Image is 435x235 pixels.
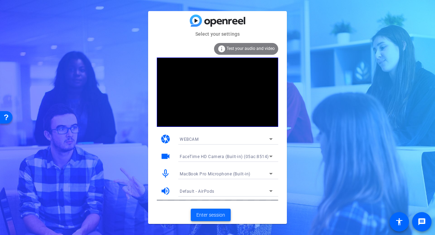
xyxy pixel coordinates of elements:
[418,218,426,226] mat-icon: message
[196,211,225,219] span: Enter session
[160,168,171,179] mat-icon: mic_none
[148,30,287,38] mat-card-subtitle: Select your settings
[180,189,214,194] span: Default - AirPods
[395,218,403,226] mat-icon: accessibility
[160,186,171,196] mat-icon: volume_up
[191,209,231,221] button: Enter session
[160,151,171,162] mat-icon: videocam
[180,154,269,159] span: FaceTime HD Camera (Built-in) (05ac:8514)
[217,45,226,53] mat-icon: info
[227,46,275,51] span: Test your audio and video
[180,172,250,176] span: MacBook Pro Microphone (Built-in)
[160,134,171,144] mat-icon: camera
[180,137,198,142] span: WEBCAM
[190,15,245,27] img: blue-gradient.svg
